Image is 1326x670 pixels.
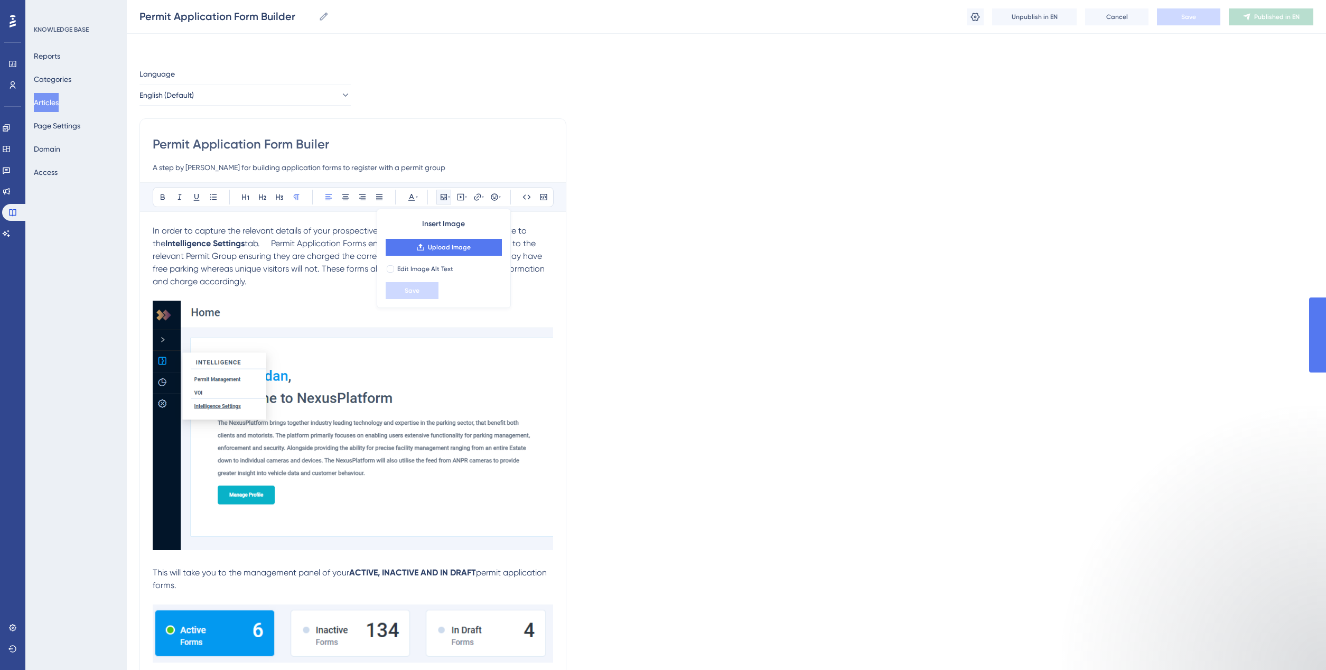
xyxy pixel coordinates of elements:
input: Article Name [139,9,314,24]
iframe: Intercom notifications message [1094,591,1305,665]
button: Reports [34,46,60,66]
button: Published in EN [1229,8,1313,25]
span: This will take you to the management panel of your [153,567,349,578]
button: Save [386,282,438,299]
button: Access [34,163,58,182]
span: Permit Application Forms enable your Car Park users to sign up to the relevant Permit Group ensur... [153,238,547,286]
span: Published in EN [1254,13,1300,21]
button: Categories [34,70,71,89]
button: Unpublish in EN [992,8,1077,25]
button: Cancel [1085,8,1148,25]
button: Upload Image [386,239,502,256]
input: Article Title [153,136,553,153]
div: KNOWLEDGE BASE [34,25,89,34]
button: Page Settings [34,116,80,135]
button: Save [1157,8,1220,25]
span: Cancel [1106,13,1128,21]
span: tab. [245,238,260,248]
button: Domain [34,139,60,159]
span: English (Default) [139,89,194,101]
span: Save [1181,13,1196,21]
span: Edit Image Alt Text [397,265,453,273]
button: Articles [34,93,59,112]
span: In order to capture the relevant details of your prospective permit holder you need to navigate t... [153,226,529,248]
span: Language [139,68,175,80]
strong: ACTIVE, INACTIVE AND IN DRAFT [349,567,476,578]
button: English (Default) [139,85,351,106]
iframe: UserGuiding AI Assistant Launcher [1282,628,1313,660]
strong: Intelligence Settings [165,238,245,248]
span: Upload Image [428,243,471,252]
input: Article Description [153,161,553,174]
span: Save [405,286,419,295]
span: Insert Image [422,218,465,230]
span: Unpublish in EN [1012,13,1058,21]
